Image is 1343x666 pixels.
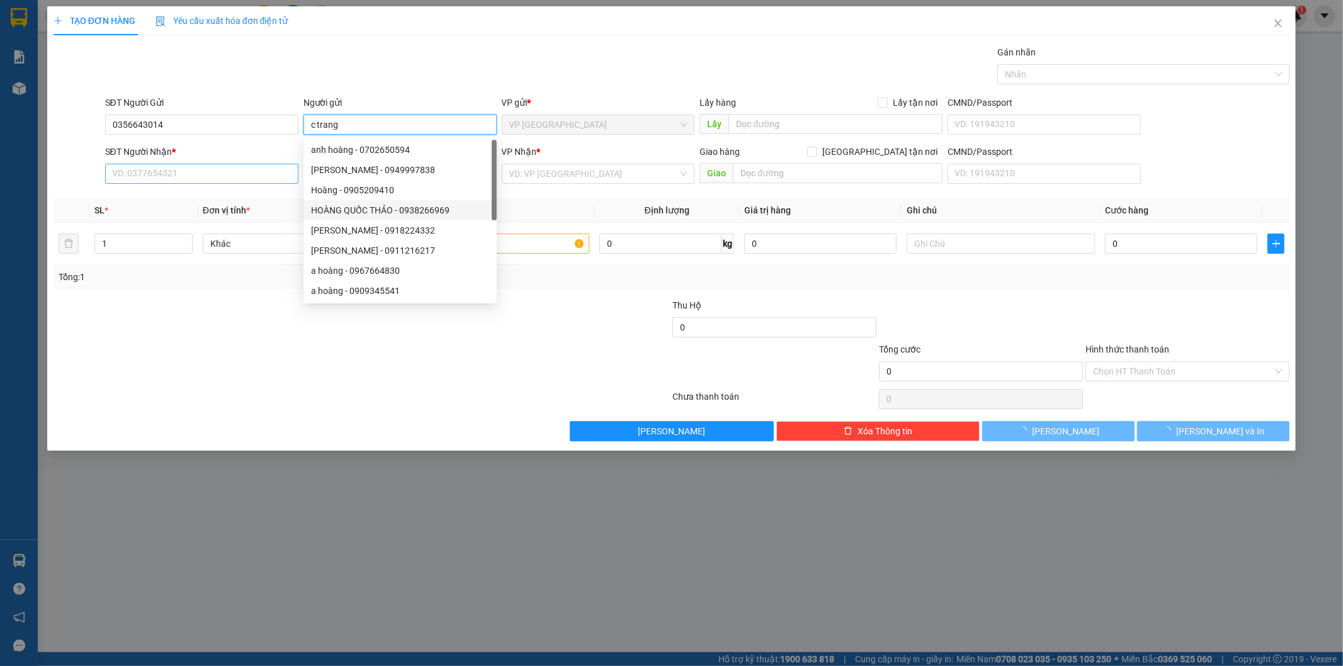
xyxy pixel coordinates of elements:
[879,344,921,354] span: Tổng cước
[7,73,101,94] h2: SG2510130004
[54,16,135,26] span: TẠO ĐƠN HÀNG
[105,145,298,159] div: SĐT Người Nhận
[311,284,489,298] div: a hoàng - 0909345541
[948,96,1141,110] div: CMND/Passport
[311,163,489,177] div: [PERSON_NAME] - 0949997838
[59,234,79,254] button: delete
[1137,421,1289,441] button: [PERSON_NAME] và In
[570,421,774,441] button: [PERSON_NAME]
[502,147,537,157] span: VP Nhận
[1085,344,1169,354] label: Hình thức thanh toán
[509,115,688,134] span: VP Sài Gòn
[59,270,518,284] div: Tổng: 1
[997,47,1036,57] label: Gán nhãn
[311,223,489,237] div: [PERSON_NAME] - 0918224332
[700,147,740,157] span: Giao hàng
[311,143,489,157] div: anh hoàng - 0702650594
[311,183,489,197] div: Hoàng - 0905209410
[311,244,489,257] div: [PERSON_NAME] - 0911216217
[744,205,791,215] span: Giá trị hàng
[1273,18,1283,28] span: close
[888,96,943,110] span: Lấy tận nơi
[1267,234,1284,254] button: plus
[638,424,705,438] span: [PERSON_NAME]
[210,234,383,253] span: Khác
[744,234,897,254] input: 0
[105,96,298,110] div: SĐT Người Gửi
[7,10,70,73] img: logo.jpg
[1032,424,1099,438] span: [PERSON_NAME]
[203,205,250,215] span: Đơn vị tính
[303,140,497,160] div: anh hoàng - 0702650594
[1018,426,1032,435] span: loading
[733,163,943,183] input: Dọc đường
[982,421,1135,441] button: [PERSON_NAME]
[94,205,105,215] span: SL
[672,300,701,310] span: Thu Hộ
[303,281,497,301] div: a hoàng - 0909345541
[1105,205,1148,215] span: Cước hàng
[948,145,1141,159] div: CMND/Passport
[728,114,943,134] input: Dọc đường
[1162,426,1176,435] span: loading
[303,261,497,281] div: a hoàng - 0967664830
[700,163,733,183] span: Giao
[311,264,489,278] div: a hoàng - 0967664830
[303,180,497,200] div: Hoàng - 0905209410
[303,96,497,110] div: Người gửi
[303,160,497,180] div: Hoàng Đặng - 0949997838
[303,200,497,220] div: HOÀNG QUỐC THẢO - 0938266969
[844,426,853,436] span: delete
[1268,239,1284,249] span: plus
[1176,424,1264,438] span: [PERSON_NAME] và In
[817,145,943,159] span: [GEOGRAPHIC_DATA] tận nơi
[645,205,689,215] span: Định lượng
[700,98,736,108] span: Lấy hàng
[303,220,497,240] div: Hoàng Võ Ngọc Phi - 0918224332
[71,73,327,152] h2: VP Nhận: VP [GEOGRAPHIC_DATA]
[156,16,166,26] img: icon
[303,240,497,261] div: nguyễn huy hoàng - 0911216217
[672,390,878,412] div: Chưa thanh toán
[76,30,212,50] b: [PERSON_NAME]
[722,234,734,254] span: kg
[502,96,695,110] div: VP gửi
[700,114,728,134] span: Lấy
[311,203,489,217] div: HOÀNG QUỐC THẢO - 0938266969
[907,234,1095,254] input: Ghi Chú
[156,16,288,26] span: Yêu cầu xuất hóa đơn điện tử
[776,421,980,441] button: deleteXóa Thông tin
[858,424,912,438] span: Xóa Thông tin
[902,198,1100,223] th: Ghi chú
[54,16,62,25] span: plus
[1261,6,1296,42] button: Close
